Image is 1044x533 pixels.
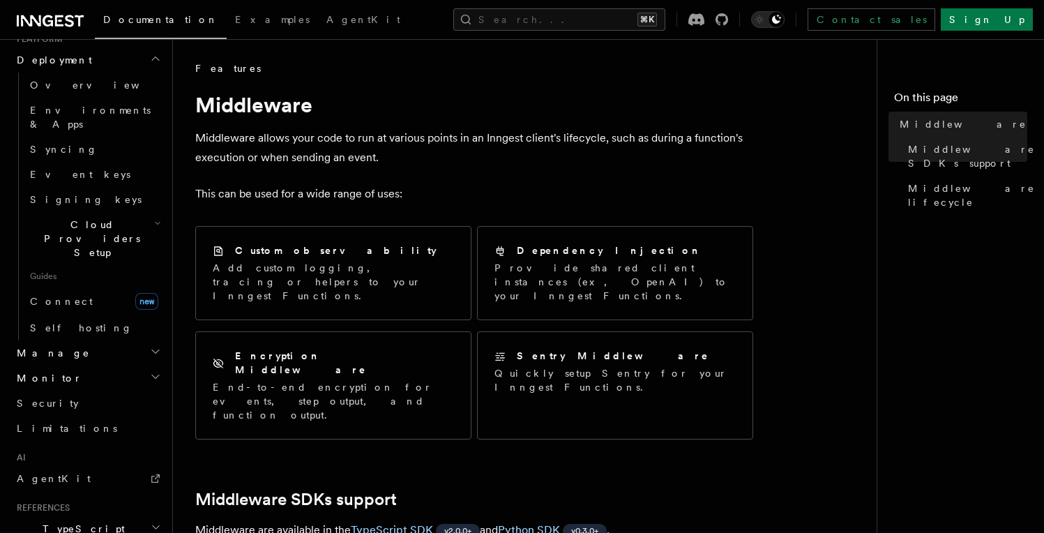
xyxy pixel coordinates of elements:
[900,117,1027,131] span: Middleware
[318,4,409,38] a: AgentKit
[24,98,164,137] a: Environments & Apps
[235,14,310,25] span: Examples
[30,169,130,180] span: Event keys
[477,226,753,320] a: Dependency InjectionProvide shared client instances (ex, OpenAI) to your Inngest Functions.
[30,80,174,91] span: Overview
[11,33,63,45] span: Platform
[30,296,93,307] span: Connect
[30,144,98,155] span: Syncing
[17,423,117,434] span: Limitations
[902,176,1027,215] a: Middleware lifecycle
[30,105,151,130] span: Environments & Apps
[24,287,164,315] a: Connectnew
[24,187,164,212] a: Signing keys
[11,452,26,463] span: AI
[11,391,164,416] a: Security
[24,212,164,265] button: Cloud Providers Setup
[30,322,133,333] span: Self hosting
[11,466,164,491] a: AgentKit
[135,293,158,310] span: new
[11,502,70,513] span: References
[517,243,702,257] h2: Dependency Injection
[235,243,437,257] h2: Custom observability
[11,47,164,73] button: Deployment
[24,315,164,340] a: Self hosting
[24,265,164,287] span: Guides
[24,162,164,187] a: Event keys
[30,194,142,205] span: Signing keys
[17,398,79,409] span: Security
[195,61,261,75] span: Features
[894,89,1027,112] h4: On this page
[24,218,154,260] span: Cloud Providers Setup
[894,112,1027,137] a: Middleware
[751,11,785,28] button: Toggle dark mode
[24,137,164,162] a: Syncing
[195,184,753,204] p: This can be used for a wide range of uses:
[11,366,164,391] button: Monitor
[941,8,1033,31] a: Sign Up
[11,371,82,385] span: Monitor
[195,490,397,509] a: Middleware SDKs support
[213,261,454,303] p: Add custom logging, tracing or helpers to your Inngest Functions.
[908,142,1035,170] span: Middleware SDKs support
[235,349,454,377] h2: Encryption Middleware
[326,14,400,25] span: AgentKit
[808,8,935,31] a: Contact sales
[902,137,1027,176] a: Middleware SDKs support
[195,92,753,117] h1: Middleware
[11,416,164,441] a: Limitations
[213,380,454,422] p: End-to-end encryption for events, step output, and function output.
[494,261,736,303] p: Provide shared client instances (ex, OpenAI) to your Inngest Functions.
[477,331,753,440] a: Sentry MiddlewareQuickly setup Sentry for your Inngest Functions.
[453,8,665,31] button: Search...⌘K
[24,73,164,98] a: Overview
[494,366,736,394] p: Quickly setup Sentry for your Inngest Functions.
[11,53,92,67] span: Deployment
[11,340,164,366] button: Manage
[908,181,1035,209] span: Middleware lifecycle
[95,4,227,39] a: Documentation
[227,4,318,38] a: Examples
[637,13,657,27] kbd: ⌘K
[11,346,90,360] span: Manage
[103,14,218,25] span: Documentation
[195,226,471,320] a: Custom observabilityAdd custom logging, tracing or helpers to your Inngest Functions.
[17,473,91,484] span: AgentKit
[517,349,709,363] h2: Sentry Middleware
[11,73,164,340] div: Deployment
[195,128,753,167] p: Middleware allows your code to run at various points in an Inngest client's lifecycle, such as du...
[195,331,471,440] a: Encryption MiddlewareEnd-to-end encryption for events, step output, and function output.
